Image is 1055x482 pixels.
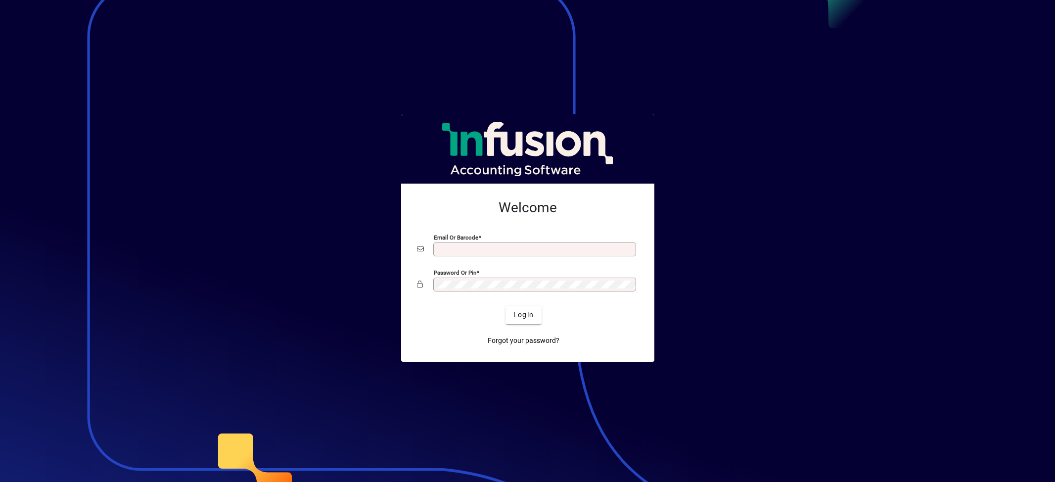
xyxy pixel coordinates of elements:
[513,310,534,320] span: Login
[484,332,563,350] a: Forgot your password?
[417,199,639,216] h2: Welcome
[434,269,476,276] mat-label: Password or Pin
[505,306,542,324] button: Login
[488,336,559,346] span: Forgot your password?
[434,234,478,241] mat-label: Email or Barcode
